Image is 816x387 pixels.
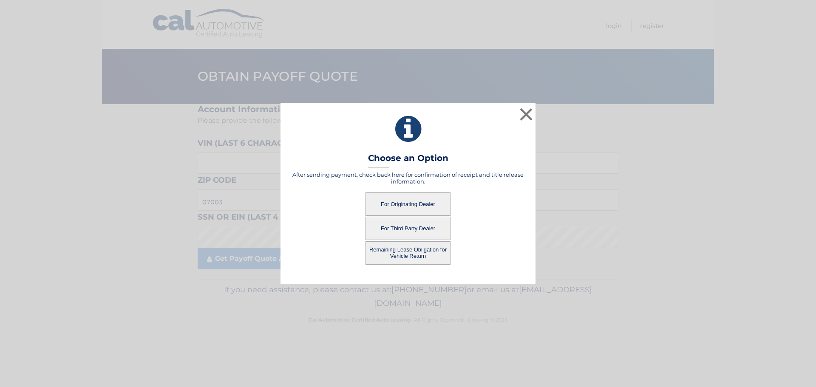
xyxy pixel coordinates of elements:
h3: Choose an Option [368,153,448,168]
button: For Third Party Dealer [365,217,450,240]
button: For Originating Dealer [365,192,450,216]
button: × [518,106,535,123]
button: Remaining Lease Obligation for Vehicle Return [365,241,450,265]
h5: After sending payment, check back here for confirmation of receipt and title release information. [291,171,525,185]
